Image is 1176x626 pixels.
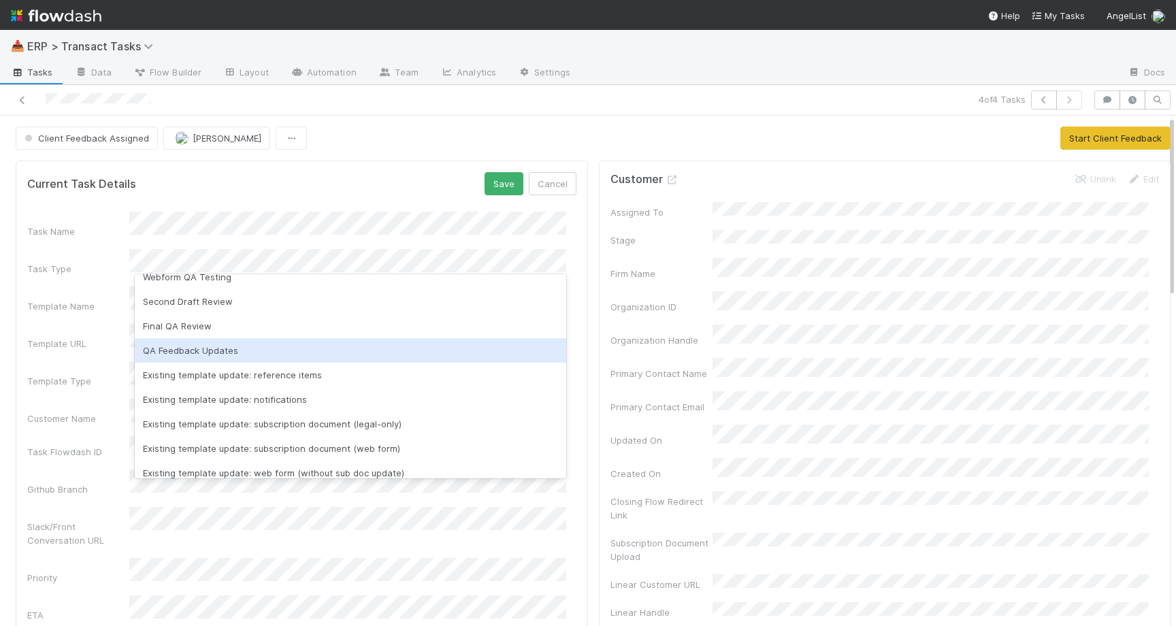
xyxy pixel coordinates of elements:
[1117,63,1176,84] a: Docs
[11,40,24,52] span: 📥
[610,400,713,414] div: Primary Contact Email
[1107,10,1146,21] span: AngelList
[610,433,713,447] div: Updated On
[22,133,149,144] span: Client Feedback Assigned
[27,571,129,584] div: Priority
[27,178,136,191] h5: Current Task Details
[135,289,566,314] div: Second Draft Review
[610,536,713,563] div: Subscription Document Upload
[163,127,270,150] button: [PERSON_NAME]
[610,606,713,619] div: Linear Handle
[367,63,429,84] a: Team
[429,63,507,84] a: Analytics
[135,265,566,289] div: Webform QA Testing
[610,333,713,347] div: Organization Handle
[27,445,129,459] div: Task Flowdash ID
[27,374,129,388] div: Template Type
[610,467,713,480] div: Created On
[27,262,129,276] div: Task Type
[16,127,158,150] button: Client Feedback Assigned
[27,337,129,350] div: Template URL
[27,299,129,313] div: Template Name
[1060,127,1171,150] button: Start Client Feedback
[27,608,129,622] div: ETA
[610,578,713,591] div: Linear Customer URL
[280,63,367,84] a: Automation
[979,93,1026,106] span: 4 of 4 Tasks
[1127,174,1159,184] a: Edit
[1151,10,1165,23] img: avatar_ef15843f-6fde-4057-917e-3fb236f438ca.png
[1074,174,1116,184] a: Unlink
[610,300,713,314] div: Organization ID
[610,267,713,280] div: Firm Name
[135,363,566,387] div: Existing template update: reference items
[135,387,566,412] div: Existing template update: notifications
[1031,9,1085,22] a: My Tasks
[529,172,576,195] button: Cancel
[11,65,53,79] span: Tasks
[212,63,280,84] a: Layout
[27,520,129,547] div: Slack/Front Conversation URL
[610,495,713,522] div: Closing Flow Redirect Link
[135,461,566,485] div: Existing template update: web form (without sub doc update)
[27,482,129,496] div: Github Branch
[610,367,713,380] div: Primary Contact Name
[122,63,212,84] a: Flow Builder
[987,9,1020,22] div: Help
[135,412,566,436] div: Existing template update: subscription document (legal-only)
[11,4,101,27] img: logo-inverted-e16ddd16eac7371096b0.svg
[1031,10,1085,21] span: My Tasks
[507,63,581,84] a: Settings
[135,338,566,363] div: QA Feedback Updates
[175,131,189,145] img: avatar_ef15843f-6fde-4057-917e-3fb236f438ca.png
[610,233,713,247] div: Stage
[485,172,523,195] button: Save
[610,205,713,219] div: Assigned To
[193,133,261,144] span: [PERSON_NAME]
[27,225,129,238] div: Task Name
[64,63,122,84] a: Data
[610,173,679,186] h5: Customer
[135,436,566,461] div: Existing template update: subscription document (web form)
[27,412,129,425] div: Customer Name
[135,314,566,338] div: Final QA Review
[133,65,201,79] span: Flow Builder
[27,39,160,53] span: ERP > Transact Tasks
